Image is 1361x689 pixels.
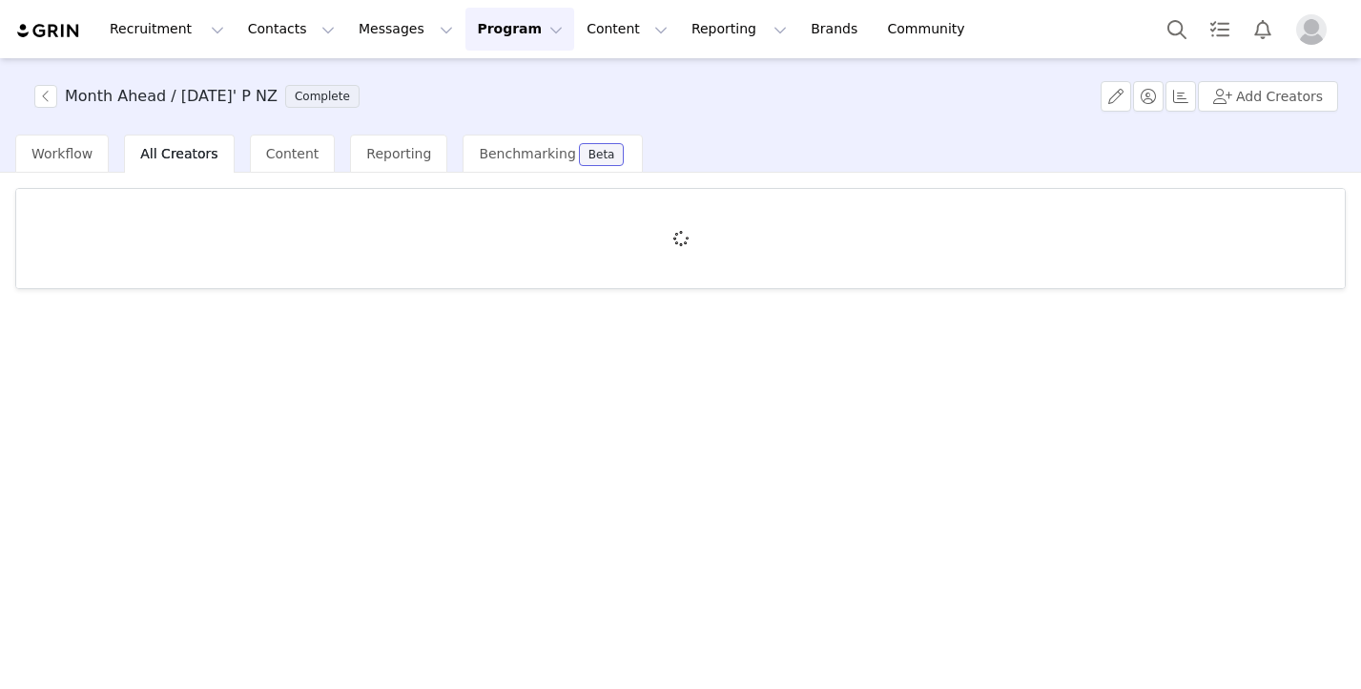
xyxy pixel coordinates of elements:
a: Community [876,8,985,51]
span: Complete [285,85,360,108]
span: Content [266,146,320,161]
button: Notifications [1242,8,1284,51]
span: Benchmarking [479,146,575,161]
button: Content [575,8,679,51]
button: Contacts [237,8,346,51]
button: Messages [347,8,464,51]
div: Beta [588,149,615,160]
button: Add Creators [1198,81,1338,112]
img: placeholder-profile.jpg [1296,14,1327,45]
span: Workflow [31,146,93,161]
button: Recruitment [98,8,236,51]
a: Tasks [1199,8,1241,51]
span: Reporting [366,146,431,161]
button: Search [1156,8,1198,51]
button: Program [465,8,574,51]
img: grin logo [15,22,82,40]
a: Brands [799,8,875,51]
button: Profile [1285,14,1346,45]
span: [object Object] [34,85,367,108]
span: All Creators [140,146,217,161]
h3: Month Ahead / [DATE]' P NZ [65,85,278,108]
button: Reporting [680,8,798,51]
